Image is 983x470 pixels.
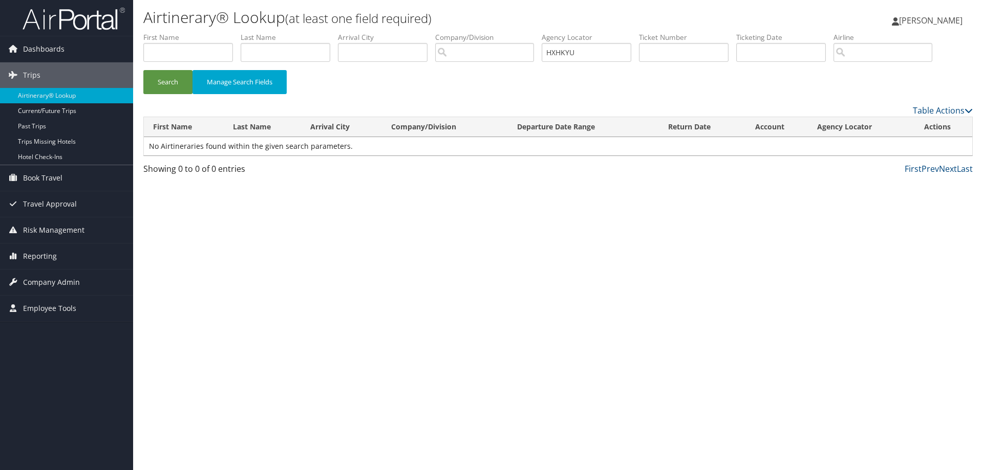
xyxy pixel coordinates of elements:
[435,32,542,42] label: Company/Division
[736,32,834,42] label: Ticketing Date
[905,163,922,174] a: First
[922,163,939,174] a: Prev
[143,32,241,42] label: First Name
[143,7,696,28] h1: Airtinerary® Lookup
[899,15,963,26] span: [PERSON_NAME]
[224,117,302,137] th: Last Name: activate to sort column ascending
[144,117,224,137] th: First Name: activate to sort column ascending
[143,163,339,180] div: Showing 0 to 0 of 0 entries
[939,163,957,174] a: Next
[301,117,382,137] th: Arrival City: activate to sort column ascending
[892,5,973,36] a: [PERSON_NAME]
[23,270,80,295] span: Company Admin
[23,7,125,31] img: airportal-logo.png
[382,117,507,137] th: Company/Division
[23,217,84,243] span: Risk Management
[23,296,76,321] span: Employee Tools
[241,32,338,42] label: Last Name
[808,117,915,137] th: Agency Locator: activate to sort column ascending
[957,163,973,174] a: Last
[639,32,736,42] label: Ticket Number
[23,62,40,88] span: Trips
[143,70,193,94] button: Search
[746,117,808,137] th: Account: activate to sort column ascending
[23,243,57,269] span: Reporting
[23,191,77,217] span: Travel Approval
[915,117,972,137] th: Actions
[913,105,973,116] a: Table Actions
[193,70,287,94] button: Manage Search Fields
[659,117,746,137] th: Return Date: activate to sort column descending
[285,10,432,27] small: (at least one field required)
[508,117,659,137] th: Departure Date Range: activate to sort column ascending
[834,32,940,42] label: Airline
[23,36,65,62] span: Dashboards
[23,165,62,191] span: Book Travel
[542,32,639,42] label: Agency Locator
[144,137,972,155] td: No Airtineraries found within the given search parameters.
[338,32,435,42] label: Arrival City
